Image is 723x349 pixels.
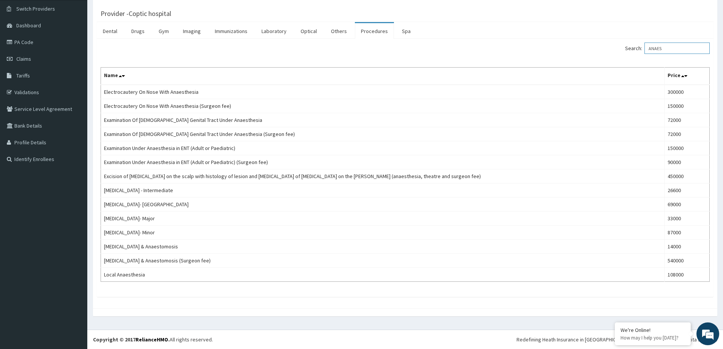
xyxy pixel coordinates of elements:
td: 150000 [664,99,709,113]
td: [MEDICAL_DATA] - Intermediate [101,183,665,197]
td: 150000 [664,141,709,155]
td: Local Anaesthesia [101,268,665,282]
div: Minimize live chat window [124,4,143,22]
td: 72000 [664,113,709,127]
td: 108000 [664,268,709,282]
td: Examination Of [DEMOGRAPHIC_DATA] Genital Tract Under Anaesthesia [101,113,665,127]
td: [MEDICAL_DATA]- [GEOGRAPHIC_DATA] [101,197,665,212]
a: Optical [295,23,323,39]
th: Name [101,68,665,85]
td: Examination Of [DEMOGRAPHIC_DATA] Genital Tract Under Anaesthesia (Surgeon fee) [101,127,665,141]
textarea: Type your message and hit 'Enter' [4,207,145,234]
footer: All rights reserved. [87,330,723,349]
td: [MEDICAL_DATA] & Anaestomosis [101,240,665,254]
td: 14000 [664,240,709,254]
div: Redefining Heath Insurance in [GEOGRAPHIC_DATA] using Telemedicine and Data Science! [517,336,717,343]
td: 26600 [664,183,709,197]
td: 450000 [664,169,709,183]
input: Search: [644,43,710,54]
a: Others [325,23,353,39]
td: 90000 [664,155,709,169]
td: [MEDICAL_DATA] & Anaestomosis (Surgeon fee) [101,254,665,268]
td: Excision of [MEDICAL_DATA] on the scalp with histology of lesion and [MEDICAL_DATA] of [MEDICAL_D... [101,169,665,183]
span: Claims [16,55,31,62]
h3: Provider - Coptic hospital [101,10,171,17]
a: Dental [97,23,123,39]
a: Spa [396,23,417,39]
td: 87000 [664,226,709,240]
span: Dashboard [16,22,41,29]
th: Price [664,68,709,85]
a: Laboratory [255,23,293,39]
td: Examination Under Anaesthesia in ENT (Adult or Paediatric) (Surgeon fee) [101,155,665,169]
span: Switch Providers [16,5,55,12]
div: We're Online! [621,327,685,333]
a: Immunizations [209,23,254,39]
td: [MEDICAL_DATA]- Minor [101,226,665,240]
p: How may I help you today? [621,335,685,341]
a: RelianceHMO [135,336,168,343]
strong: Copyright © 2017 . [93,336,170,343]
td: 540000 [664,254,709,268]
td: 69000 [664,197,709,212]
img: d_794563401_company_1708531726252_794563401 [14,38,31,57]
td: 33000 [664,212,709,226]
td: Electrocautery On Nose With Anaesthesia (Surgeon fee) [101,99,665,113]
span: We're online! [44,96,105,172]
label: Search: [625,43,710,54]
td: [MEDICAL_DATA]- Major [101,212,665,226]
a: Drugs [125,23,151,39]
a: Gym [153,23,175,39]
span: Tariffs [16,72,30,79]
td: Examination Under Anaesthesia in ENT (Adult or Paediatric) [101,141,665,155]
a: Procedures [355,23,394,39]
div: Chat with us now [39,43,128,52]
td: Electrocautery On Nose With Anaesthesia [101,85,665,99]
td: 300000 [664,85,709,99]
td: 72000 [664,127,709,141]
a: Imaging [177,23,207,39]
